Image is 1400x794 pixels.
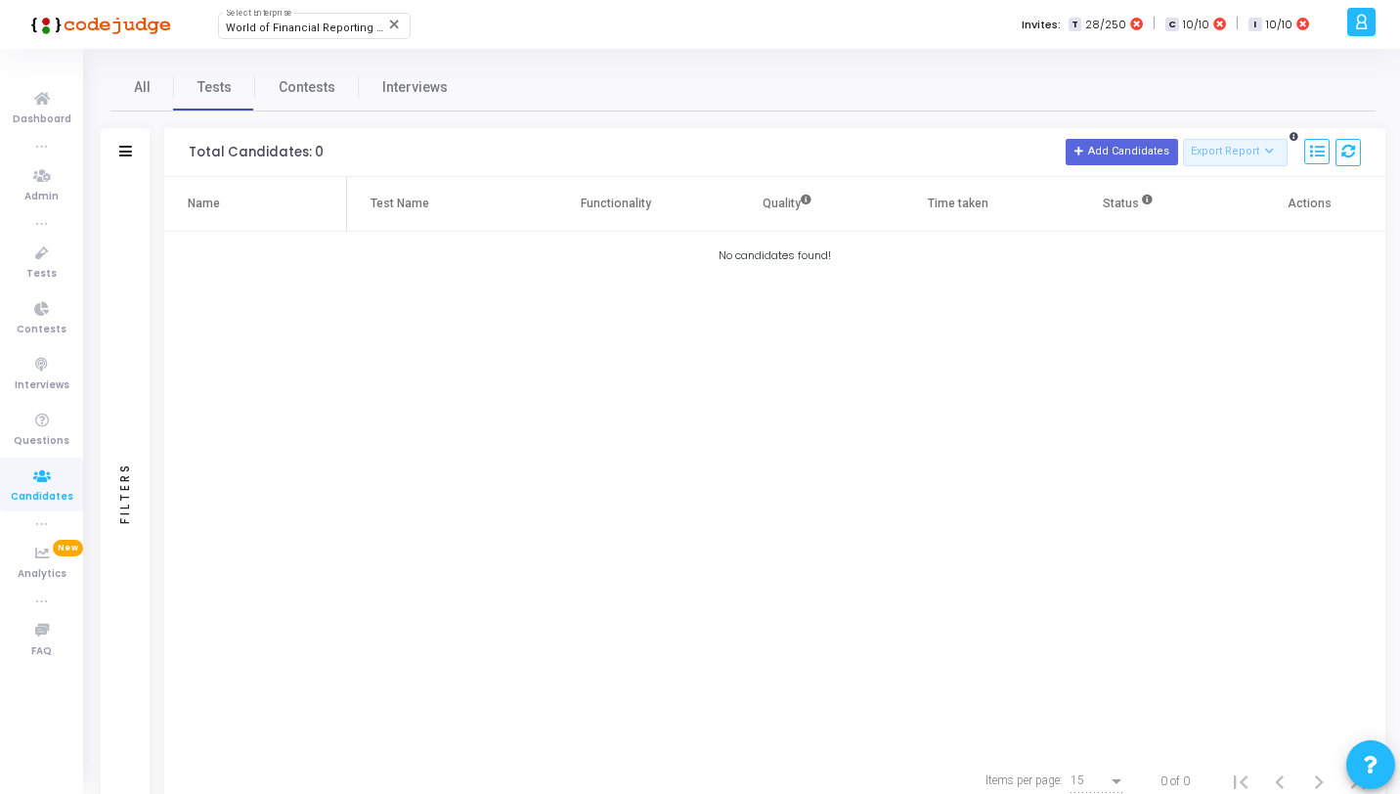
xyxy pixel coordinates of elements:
div: Time taken [928,193,988,214]
span: | [1153,14,1156,34]
span: Interviews [382,77,448,98]
div: Name [188,193,220,214]
span: I [1248,18,1261,32]
label: Invites: [1022,17,1061,33]
img: logo [24,5,171,44]
span: Contests [17,322,66,338]
th: Status [1043,177,1214,232]
mat-icon: Clear [387,17,403,32]
mat-select: Items per page: [1071,774,1125,788]
span: 10/10 [1266,17,1292,33]
span: All [134,77,151,98]
span: Admin [24,189,59,205]
span: 15 [1071,773,1084,787]
span: Questions [14,433,69,450]
th: Actions [1214,177,1385,232]
div: 0 of 0 [1160,772,1190,790]
span: Contests [279,77,335,98]
span: FAQ [31,643,52,660]
span: Analytics [18,566,66,583]
span: New [53,540,83,556]
th: Functionality [531,177,702,232]
div: Total Candidates: 0 [189,145,324,160]
span: T [1069,18,1081,32]
span: 28/250 [1085,17,1126,33]
span: Tests [26,266,57,283]
span: Interviews [15,377,69,394]
button: Add Candidates [1066,139,1177,164]
div: Items per page: [985,772,1063,789]
span: 10/10 [1183,17,1209,33]
span: Dashboard [13,111,71,128]
span: Tests [197,77,232,98]
th: Quality [702,177,873,232]
button: Export Report [1183,139,1288,166]
div: No candidates found! [164,247,1385,264]
span: Candidates [11,489,73,506]
span: | [1236,14,1239,34]
span: C [1165,18,1178,32]
div: Filters [116,385,134,600]
th: Test Name [347,177,530,232]
span: World of Financial Reporting (1163) [226,22,408,34]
